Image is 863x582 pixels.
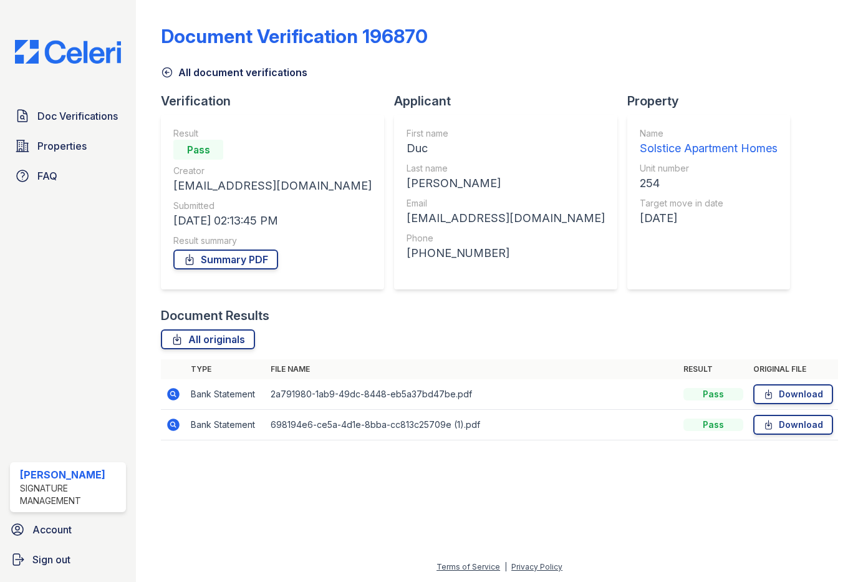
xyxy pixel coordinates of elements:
[640,210,778,227] div: [DATE]
[683,419,743,431] div: Pass
[753,415,833,435] a: Download
[266,410,678,440] td: 698194e6-ce5a-4d1e-8bba-cc813c25709e (1).pdf
[186,379,266,410] td: Bank Statement
[640,140,778,157] div: Solstice Apartment Homes
[407,140,605,157] div: Duc
[10,104,126,129] a: Doc Verifications
[753,384,833,404] a: Download
[511,562,562,571] a: Privacy Policy
[37,109,118,124] span: Doc Verifications
[173,212,372,230] div: [DATE] 02:13:45 PM
[266,379,678,410] td: 2a791980-1ab9-49dc-8448-eb5a37bd47be.pdf
[394,92,627,110] div: Applicant
[5,517,131,542] a: Account
[173,140,223,160] div: Pass
[627,92,800,110] div: Property
[640,175,778,192] div: 254
[37,138,87,153] span: Properties
[436,562,500,571] a: Terms of Service
[407,175,605,192] div: [PERSON_NAME]
[173,177,372,195] div: [EMAIL_ADDRESS][DOMAIN_NAME]
[186,359,266,379] th: Type
[640,162,778,175] div: Unit number
[161,25,428,47] div: Document Verification 196870
[407,162,605,175] div: Last name
[10,133,126,158] a: Properties
[173,165,372,177] div: Creator
[20,467,121,482] div: [PERSON_NAME]
[640,127,778,157] a: Name Solstice Apartment Homes
[683,388,743,400] div: Pass
[10,163,126,188] a: FAQ
[186,410,266,440] td: Bank Statement
[173,127,372,140] div: Result
[504,562,507,571] div: |
[5,547,131,572] a: Sign out
[407,232,605,245] div: Phone
[407,127,605,140] div: First name
[173,250,278,269] a: Summary PDF
[640,197,778,210] div: Target move in date
[32,522,72,537] span: Account
[37,168,57,183] span: FAQ
[20,482,121,507] div: Signature Management
[407,210,605,227] div: [EMAIL_ADDRESS][DOMAIN_NAME]
[407,245,605,262] div: [PHONE_NUMBER]
[678,359,748,379] th: Result
[5,40,131,64] img: CE_Logo_Blue-a8612792a0a2168367f1c8372b55b34899dd931a85d93a1a3d3e32e68fde9ad4.png
[640,127,778,140] div: Name
[173,235,372,247] div: Result summary
[161,329,255,349] a: All originals
[266,359,678,379] th: File name
[161,65,307,80] a: All document verifications
[173,200,372,212] div: Submitted
[161,92,394,110] div: Verification
[748,359,838,379] th: Original file
[32,552,70,567] span: Sign out
[811,532,851,570] iframe: chat widget
[407,197,605,210] div: Email
[161,307,269,324] div: Document Results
